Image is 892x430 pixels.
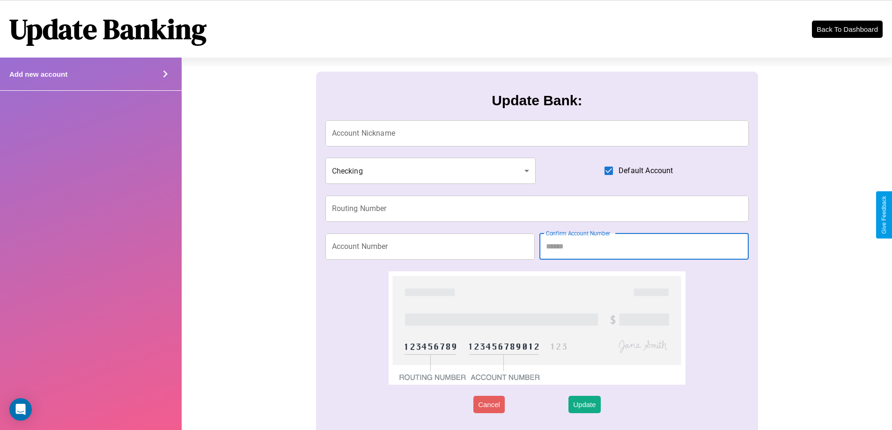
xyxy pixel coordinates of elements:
[389,271,685,385] img: check
[492,93,582,109] h3: Update Bank:
[9,70,67,78] h4: Add new account
[473,396,505,413] button: Cancel
[546,229,610,237] label: Confirm Account Number
[9,10,206,48] h1: Update Banking
[812,21,883,38] button: Back To Dashboard
[568,396,600,413] button: Update
[9,398,32,421] div: Open Intercom Messenger
[325,158,536,184] div: Checking
[619,165,673,176] span: Default Account
[881,196,887,234] div: Give Feedback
